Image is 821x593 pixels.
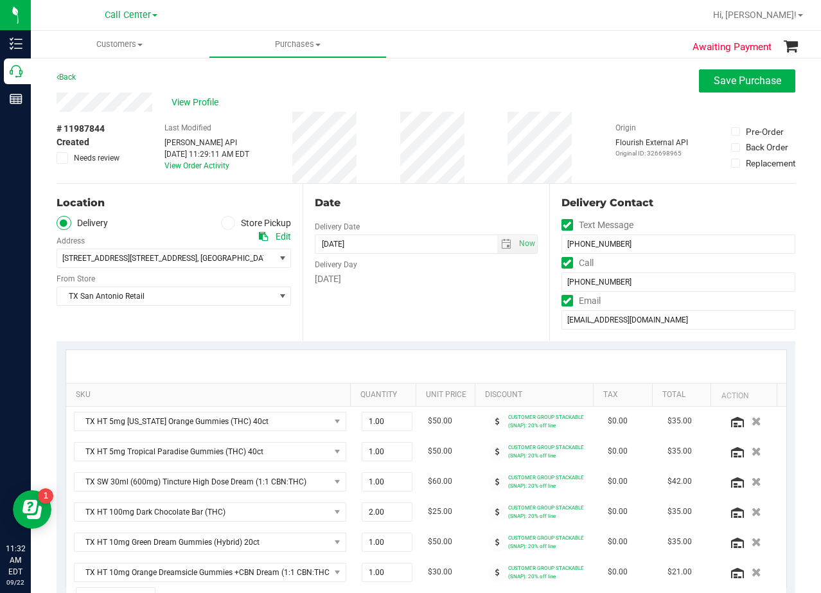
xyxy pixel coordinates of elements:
div: [DATE] 11:29:11 AM EDT [164,148,249,160]
span: $50.00 [428,415,452,427]
span: NO DATA FOUND [74,472,346,491]
input: 1.00 [362,412,412,430]
span: View Profile [172,96,223,109]
label: Call [561,254,594,272]
span: TX San Antonio Retail [57,287,274,305]
label: Last Modified [164,122,211,134]
a: Total [662,390,706,400]
label: From Store [57,273,95,285]
span: select [274,249,290,267]
span: Created [57,136,89,149]
th: Action [711,384,776,407]
span: Call Center [105,10,151,21]
div: Flourish External API [615,137,688,158]
span: TX SW 30ml (600mg) Tincture High Dose Dream (1:1 CBN:THC) [75,473,330,491]
input: Format: (999) 999-9999 [561,272,795,292]
a: SKU [76,390,346,400]
span: select [274,287,290,305]
span: $35.00 [667,415,692,427]
span: NO DATA FOUND [74,502,346,522]
span: $35.00 [667,536,692,548]
label: Origin [615,122,636,134]
span: CUSTOMER GROUP STACKABLE (SNAP): 20% off line [508,474,584,489]
span: $0.00 [608,445,628,457]
div: Delivery Contact [561,195,795,211]
input: Format: (999) 999-9999 [561,235,795,254]
span: TX HT 100mg Dark Chocolate Bar (THC) [75,503,330,521]
div: Edit [276,230,291,243]
span: $35.00 [667,506,692,518]
span: CUSTOMER GROUP STACKABLE (SNAP): 20% off line [508,535,584,549]
label: Address [57,235,85,247]
a: View Order Activity [164,161,229,170]
label: Delivery Date [315,221,360,233]
input: 1.00 [362,563,412,581]
a: Quantity [360,390,410,400]
a: Back [57,73,76,82]
span: NO DATA FOUND [74,442,346,461]
span: Customers [31,39,209,50]
a: Purchases [209,31,387,58]
span: $42.00 [667,475,692,488]
span: select [516,235,537,253]
div: Location [57,195,291,211]
span: TX HT 5mg Tropical Paradise Gummies (THC) 40ct [75,443,330,461]
inline-svg: Inventory [10,37,22,50]
span: Awaiting Payment [693,40,772,55]
div: Copy address to clipboard [259,230,268,243]
span: NO DATA FOUND [74,563,346,582]
p: Original ID: 326698965 [615,148,688,158]
span: NO DATA FOUND [74,533,346,552]
button: Save Purchase [699,69,795,93]
span: CUSTOMER GROUP STACKABLE (SNAP): 20% off line [508,504,584,519]
div: [DATE] [315,272,537,286]
span: Save Purchase [714,75,781,87]
inline-svg: Call Center [10,65,22,78]
span: TX HT 5mg [US_STATE] Orange Gummies (THC) 40ct [75,412,330,430]
a: Unit Price [426,390,470,400]
input: 1.00 [362,473,412,491]
span: $35.00 [667,445,692,457]
span: Needs review [74,152,119,164]
div: Back Order [746,141,788,154]
span: [STREET_ADDRESS] [62,254,130,263]
span: $50.00 [428,445,452,457]
a: Tax [603,390,647,400]
span: $25.00 [428,506,452,518]
p: 11:32 AM EDT [6,543,25,578]
span: $0.00 [608,506,628,518]
span: $0.00 [608,536,628,548]
span: $21.00 [667,566,692,578]
label: Email [561,292,601,310]
span: , [GEOGRAPHIC_DATA] [197,254,274,263]
span: Hi, [PERSON_NAME]! [713,10,797,20]
input: 1.00 [362,443,412,461]
span: Set Current date [516,235,538,253]
div: Date [315,195,537,211]
a: Customers [31,31,209,58]
iframe: Resource center [13,490,51,529]
span: $50.00 [428,536,452,548]
iframe: Resource center unread badge [38,488,53,504]
span: $0.00 [608,475,628,488]
label: Store Pickup [221,216,292,231]
a: Discount [485,390,588,400]
span: CUSTOMER GROUP STACKABLE (SNAP): 20% off line [508,414,584,429]
input: 2.00 [362,503,412,521]
div: [PERSON_NAME] API [164,137,249,148]
p: 09/22 [6,578,25,587]
inline-svg: Reports [10,93,22,105]
span: # 11987844 [57,122,105,136]
span: Purchases [209,39,386,50]
span: [STREET_ADDRESS] [130,254,197,263]
span: $0.00 [608,566,628,578]
span: TX HT 10mg Orange Dreamsicle Gummies +CBN Dream (1:1 CBN:THC) 20ct [75,563,330,581]
input: 1.00 [362,533,412,551]
span: $60.00 [428,475,452,488]
span: $0.00 [608,415,628,427]
span: select [497,235,516,253]
div: Pre-Order [746,125,784,138]
label: Delivery [57,216,108,231]
label: Delivery Day [315,259,357,270]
